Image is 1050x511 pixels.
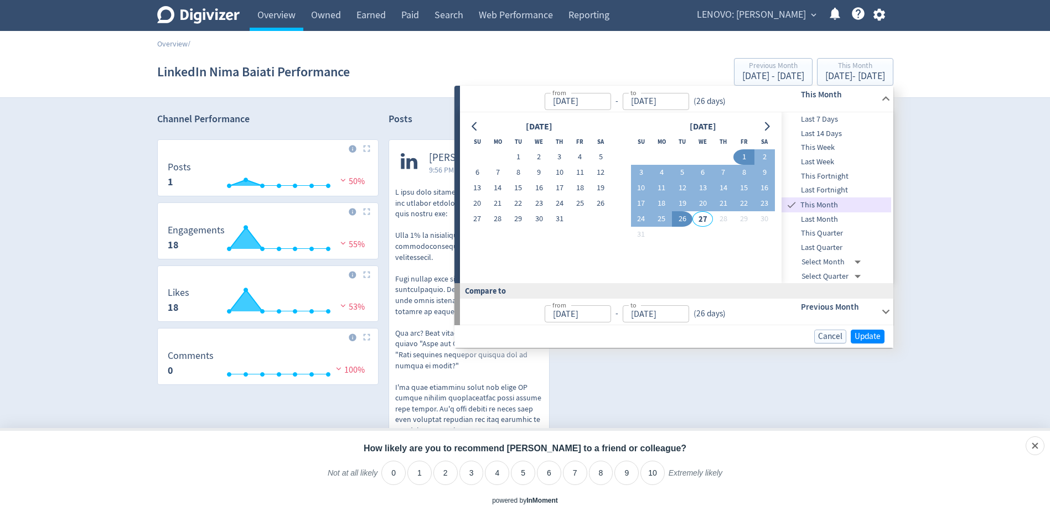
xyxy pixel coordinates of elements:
button: 12 [672,180,692,196]
a: InMoment [526,497,558,504]
img: negative-performance.svg [338,301,349,310]
img: negative-performance.svg [338,176,349,184]
nav: presets [782,112,891,283]
button: 4 [570,149,590,165]
div: from-to(26 days)This Month [460,86,893,112]
div: Compare to [454,283,893,298]
span: Last Fortnight [782,184,891,196]
th: Tuesday [508,134,529,149]
button: 14 [488,180,508,196]
div: Last 14 Days [782,127,891,141]
button: 26 [672,211,692,227]
button: 30 [754,211,775,227]
button: 22 [733,196,754,211]
svg: Likes 18 [162,288,374,317]
span: Last Month [782,213,891,226]
button: 15 [733,180,754,196]
span: Cancel [818,332,842,341]
strong: 0 [168,364,173,377]
button: Go to next month [759,119,775,134]
div: [DATE] - [DATE] [825,71,885,81]
span: / [188,39,190,49]
button: 10 [549,165,570,180]
img: Placeholder [363,333,370,341]
span: This Quarter [782,227,891,239]
button: 6 [467,165,488,180]
button: 8 [733,165,754,180]
div: ( 26 days ) [689,307,726,320]
th: Thursday [713,134,733,149]
button: LENOVO: [PERSON_NAME] [693,6,819,24]
button: 9 [754,165,775,180]
span: 50% [338,176,365,187]
img: negative-performance.svg [333,364,344,373]
button: 16 [529,180,549,196]
div: This Fortnight [782,169,891,184]
th: Saturday [754,134,775,149]
div: [DATE] [686,119,720,134]
span: Last Week [782,156,891,168]
button: 16 [754,180,775,196]
div: powered by inmoment [492,496,558,505]
th: Saturday [591,134,611,149]
button: 1 [733,149,754,165]
div: - [611,95,623,108]
h1: LinkedIn Nima Baiati Performance [157,54,350,90]
button: 24 [631,211,651,227]
th: Friday [570,134,590,149]
button: 13 [467,180,488,196]
button: 5 [591,149,611,165]
button: 23 [754,196,775,211]
li: 7 [563,461,587,485]
h2: Channel Performance [157,112,379,126]
button: Go to previous month [467,119,483,134]
th: Monday [651,134,672,149]
button: 7 [488,165,508,180]
span: LENOVO: [PERSON_NAME] [697,6,806,24]
button: 31 [549,211,570,227]
label: from [552,88,566,97]
button: 17 [631,196,651,211]
button: 12 [591,165,611,180]
button: Previous Month[DATE] - [DATE] [734,58,813,86]
label: Extremely likely [669,468,722,487]
span: Last 7 Days [782,113,891,126]
button: This Month[DATE]- [DATE] [817,58,893,86]
li: 5 [511,461,535,485]
div: from-to(26 days)This Month [460,112,893,283]
div: This Week [782,140,891,155]
label: to [630,300,637,310]
h2: Posts [389,112,412,129]
th: Tuesday [672,134,692,149]
button: 19 [672,196,692,211]
button: Cancel [814,330,846,343]
strong: 1 [168,175,173,189]
li: 2 [433,461,458,485]
span: expand_more [809,10,819,20]
button: 22 [508,196,529,211]
li: 10 [640,461,665,485]
div: Select Quarter [801,269,865,284]
button: Update [851,330,885,343]
button: 3 [631,165,651,180]
button: 26 [591,196,611,211]
div: This Month [825,62,885,71]
label: Not at all likely [328,468,377,487]
button: 4 [651,165,672,180]
dt: Comments [168,350,214,362]
span: 53% [338,301,365,312]
button: 2 [529,149,549,165]
th: Monday [488,134,508,149]
button: 29 [508,211,529,227]
li: 0 [381,461,406,485]
span: 9:56 PM [DATE] AEST [429,164,504,175]
div: Last Quarter [782,241,891,255]
th: Thursday [549,134,570,149]
th: Wednesday [692,134,713,149]
div: Select Month [801,255,865,269]
button: 6 [692,165,713,180]
span: Last 14 Days [782,128,891,140]
div: Last Fortnight [782,183,891,197]
button: 18 [570,180,590,196]
img: negative-performance.svg [338,239,349,247]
